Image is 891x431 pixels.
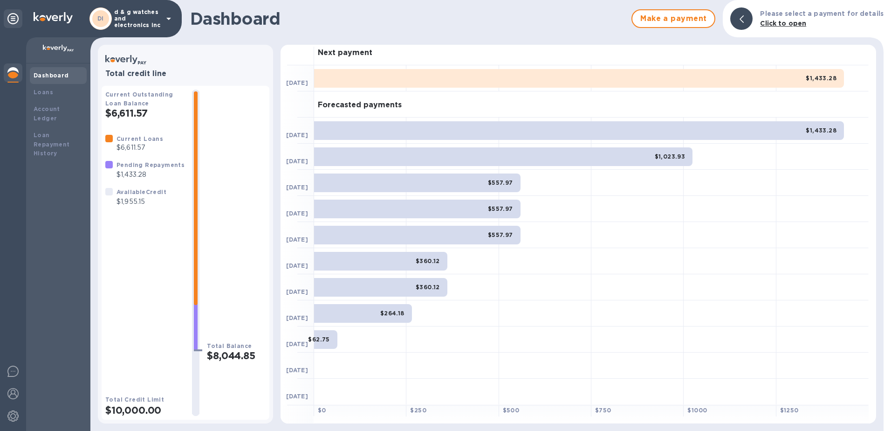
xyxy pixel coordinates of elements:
[595,407,611,414] b: $ 750
[687,407,707,414] b: $ 1000
[34,105,60,122] b: Account Ledger
[117,161,185,168] b: Pending Repayments
[114,9,161,28] p: d & g watches and electronics inc
[286,288,308,295] b: [DATE]
[105,396,164,403] b: Total Credit Limit
[286,393,308,400] b: [DATE]
[117,188,166,195] b: Available Credit
[105,107,185,119] h2: $6,611.57
[286,236,308,243] b: [DATE]
[760,10,884,17] b: Please select a payment for details
[488,205,513,212] b: $557.97
[308,336,329,343] b: $62.75
[117,143,163,153] p: $6,611.57
[105,70,266,78] h3: Total credit line
[640,13,707,24] span: Make a payment
[34,12,73,23] img: Logo
[286,341,308,348] b: [DATE]
[286,367,308,374] b: [DATE]
[34,132,70,157] b: Loan Repayment History
[503,407,520,414] b: $ 500
[416,257,440,264] b: $360.12
[34,89,53,96] b: Loans
[105,91,173,107] b: Current Outstanding Loan Balance
[780,407,799,414] b: $ 1250
[416,284,440,291] b: $360.12
[318,101,402,110] h3: Forecasted payments
[286,158,308,165] b: [DATE]
[207,342,252,349] b: Total Balance
[117,197,166,207] p: $1,955.15
[655,153,685,160] b: $1,023.93
[286,314,308,321] b: [DATE]
[286,210,308,217] b: [DATE]
[117,135,163,142] b: Current Loans
[286,184,308,191] b: [DATE]
[190,9,627,28] h1: Dashboard
[286,262,308,269] b: [DATE]
[117,170,185,180] p: $1,433.28
[760,20,806,27] b: Click to open
[97,15,104,22] b: DI
[318,407,326,414] b: $ 0
[806,127,836,134] b: $1,433.28
[410,407,426,414] b: $ 250
[318,49,372,57] h3: Next payment
[105,404,185,416] h2: $10,000.00
[380,310,404,317] b: $264.18
[286,132,308,139] b: [DATE]
[488,231,513,238] b: $557.97
[806,75,836,82] b: $1,433.28
[631,9,715,28] button: Make a payment
[207,350,266,361] h2: $8,044.85
[286,79,308,86] b: [DATE]
[34,72,69,79] b: Dashboard
[4,9,22,28] div: Unpin categories
[488,179,513,186] b: $557.97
